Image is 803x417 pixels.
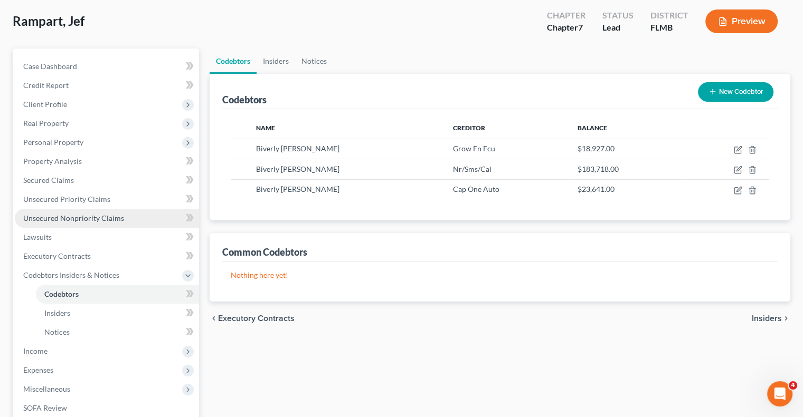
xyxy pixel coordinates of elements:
[44,289,79,298] span: Codebtors
[602,22,634,34] div: Lead
[222,93,267,106] div: Codebtors
[650,22,688,34] div: FLMB
[231,270,769,280] p: Nothing here yet!
[23,119,69,128] span: Real Property
[15,190,199,209] a: Unsecured Priority Claims
[15,247,199,266] a: Executory Contracts
[44,308,70,317] span: Insiders
[256,124,275,132] span: Name
[453,164,492,173] span: Nr/Sms/Cal
[15,228,199,247] a: Lawsuits
[210,314,295,323] button: chevron_left Executory Contracts
[15,152,199,171] a: Property Analysis
[23,62,77,71] span: Case Dashboard
[23,403,67,412] span: SOFA Review
[453,124,485,132] span: Creditor
[13,13,84,28] span: Rampart, Jef
[23,176,74,185] span: Secured Claims
[578,144,615,153] span: $18,927.00
[453,185,499,193] span: Cap One Auto
[705,9,778,33] button: Preview
[44,327,70,336] span: Notices
[222,246,307,258] div: Common Codebtors
[23,270,119,279] span: Codebtors Insiders & Notices
[15,209,199,228] a: Unsecured Nonpriority Claims
[15,76,199,95] a: Credit Report
[698,82,773,102] button: New Codebtor
[36,304,199,323] a: Insiders
[752,314,782,323] span: Insiders
[578,164,619,173] span: $183,718.00
[23,138,83,147] span: Personal Property
[578,185,615,193] span: $23,641.00
[782,314,790,323] i: chevron_right
[256,144,339,153] span: Biverly [PERSON_NAME]
[23,365,53,374] span: Expenses
[23,346,48,355] span: Income
[602,9,634,22] div: Status
[295,49,333,74] a: Notices
[15,171,199,190] a: Secured Claims
[578,22,583,32] span: 7
[547,22,585,34] div: Chapter
[23,81,69,90] span: Credit Report
[210,49,257,74] a: Codebtors
[650,9,688,22] div: District
[23,232,52,241] span: Lawsuits
[15,57,199,76] a: Case Dashboard
[23,157,82,166] span: Property Analysis
[210,314,218,323] i: chevron_left
[23,195,110,203] span: Unsecured Priority Claims
[256,185,339,193] span: Biverly [PERSON_NAME]
[767,381,792,406] iframe: Intercom live chat
[23,384,70,393] span: Miscellaneous
[36,323,199,342] a: Notices
[752,314,790,323] button: Insiders chevron_right
[23,100,67,109] span: Client Profile
[547,9,585,22] div: Chapter
[257,49,295,74] a: Insiders
[23,251,91,260] span: Executory Contracts
[23,214,124,222] span: Unsecured Nonpriority Claims
[256,164,339,173] span: Biverly [PERSON_NAME]
[36,285,199,304] a: Codebtors
[578,124,607,132] span: Balance
[789,381,797,390] span: 4
[218,314,295,323] span: Executory Contracts
[453,144,495,153] span: Grow Fn Fcu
